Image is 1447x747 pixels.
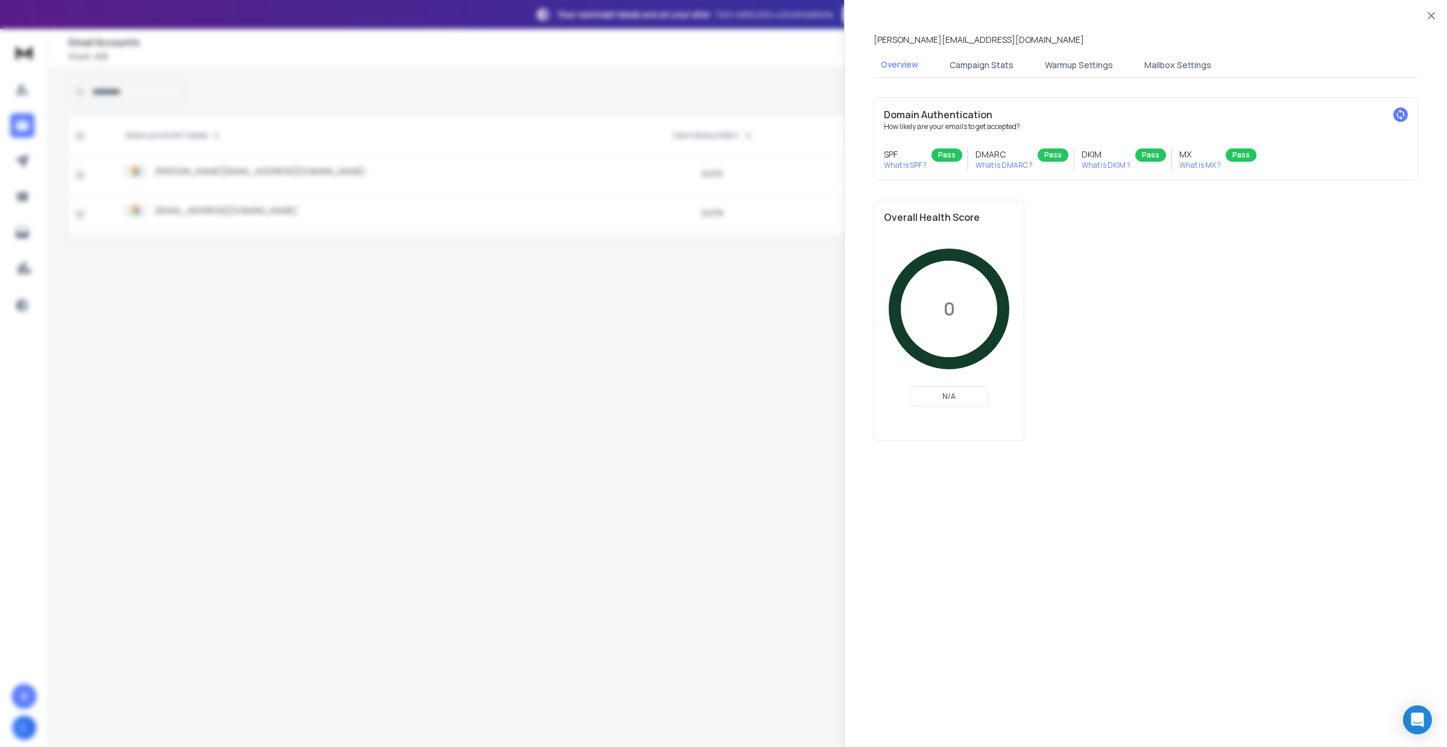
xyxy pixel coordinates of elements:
button: Campaign Stats [942,52,1021,78]
h3: MX [1179,148,1221,161]
p: What is DKIM ? [1082,161,1130,170]
h2: Overall Health Score [884,210,1014,224]
p: [PERSON_NAME][EMAIL_ADDRESS][DOMAIN_NAME] [874,34,1084,46]
div: Pass [1038,148,1068,162]
div: Pass [1226,148,1256,162]
button: Mailbox Settings [1137,52,1218,78]
p: How likely are your emails to get accepted? [884,122,1408,132]
button: Warmup Settings [1038,52,1120,78]
p: N/A [915,392,983,401]
h3: DKIM [1082,148,1130,161]
p: What is DMARC ? [976,161,1033,170]
h3: DMARC [976,148,1033,161]
p: What is MX ? [1179,161,1221,170]
div: Pass [1135,148,1166,162]
h2: Domain Authentication [884,107,1408,122]
h3: SPF [884,148,927,161]
p: 0 [944,298,955,320]
div: Pass [932,148,962,162]
p: What is SPF ? [884,161,927,170]
button: Overview [874,51,925,79]
div: Open Intercom Messenger [1403,705,1432,734]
